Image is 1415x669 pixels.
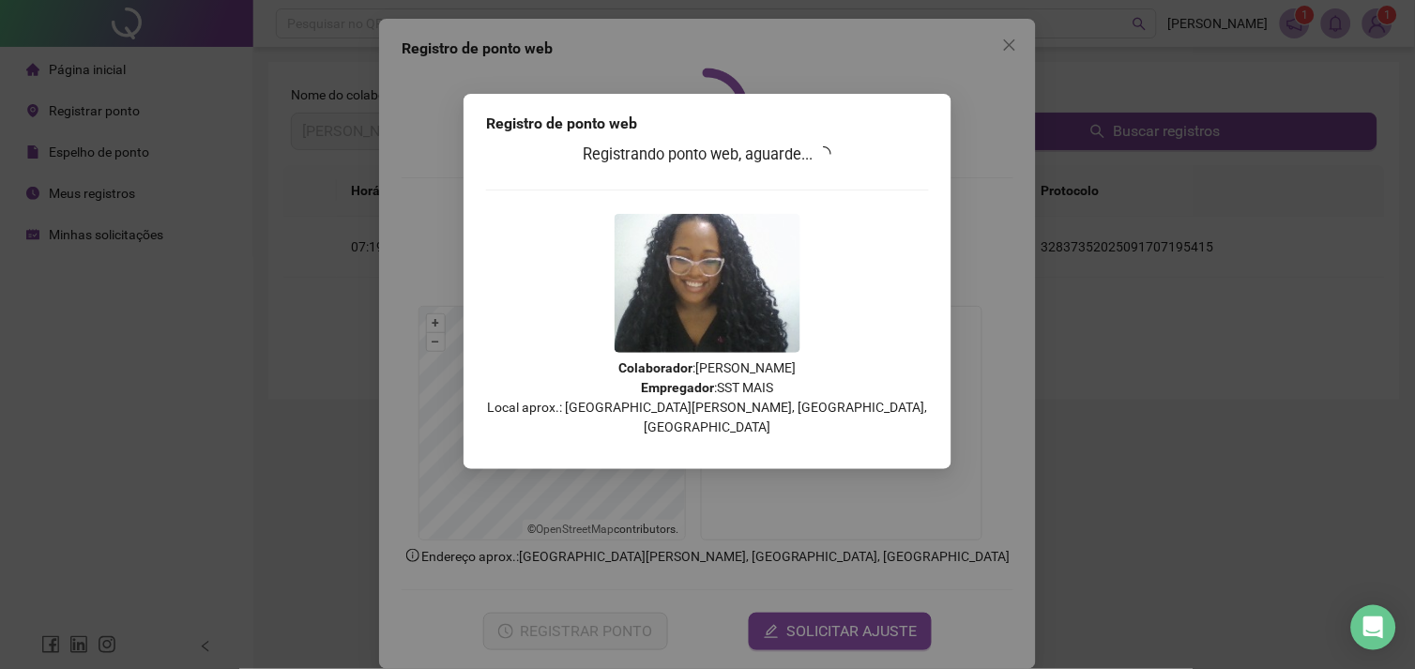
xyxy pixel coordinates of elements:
p: : [PERSON_NAME] : SST MAIS Local aprox.: [GEOGRAPHIC_DATA][PERSON_NAME], [GEOGRAPHIC_DATA], [GEOG... [486,358,929,437]
div: Open Intercom Messenger [1351,605,1396,650]
span: loading [814,143,835,164]
strong: Colaborador [619,360,693,375]
div: Registro de ponto web [486,113,929,135]
strong: Empregador [642,380,715,395]
img: 9k= [615,214,800,353]
h3: Registrando ponto web, aguarde... [486,143,929,167]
